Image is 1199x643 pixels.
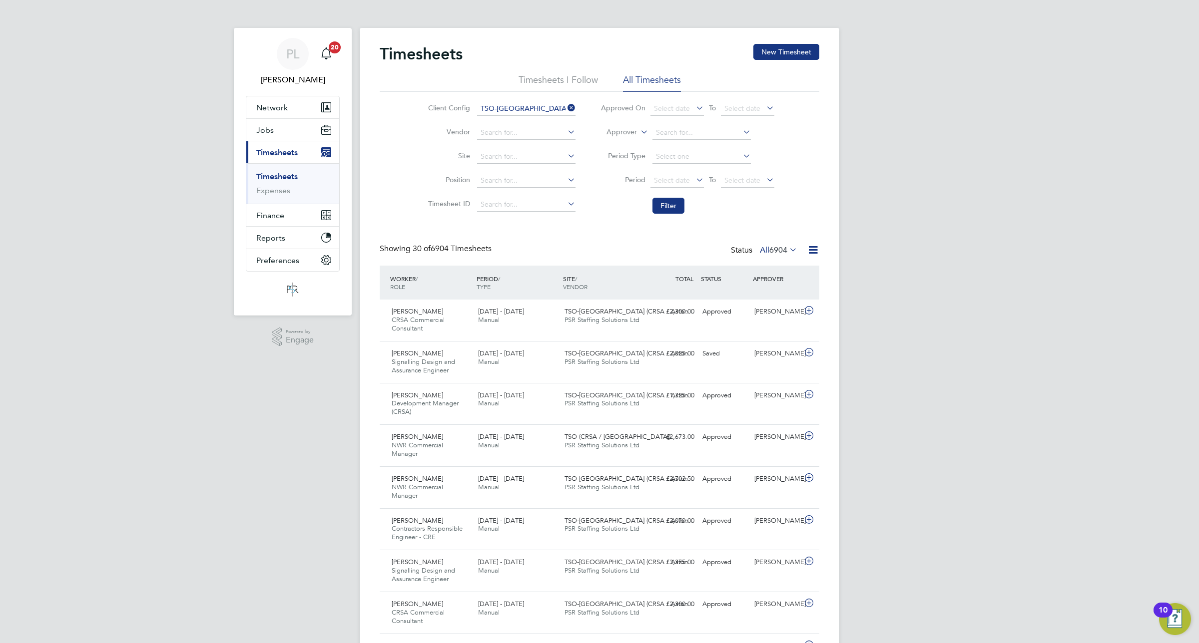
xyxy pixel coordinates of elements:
div: [PERSON_NAME] [750,513,802,529]
a: Expenses [256,186,290,195]
span: / [498,275,500,283]
label: Site [425,151,470,160]
span: TSO-[GEOGRAPHIC_DATA] (CRSA / Aston… [565,349,694,357]
button: Filter [652,198,684,214]
div: £1,725.00 [646,387,698,404]
span: [DATE] - [DATE] [478,391,524,399]
div: Saved [698,345,750,362]
span: Powered by [286,327,314,336]
span: TSO-[GEOGRAPHIC_DATA] (CRSA / Aston… [565,516,694,525]
input: Select one [652,150,751,164]
span: [DATE] - [DATE] [478,307,524,316]
div: Timesheets [246,163,339,204]
span: Select date [654,104,690,113]
span: [PERSON_NAME] [392,391,443,399]
div: £2,702.50 [646,471,698,487]
span: [DATE] - [DATE] [478,558,524,566]
div: Status [731,244,799,258]
div: SITE [561,270,647,296]
span: Engage [286,336,314,344]
span: Manual [478,524,500,533]
label: Client Config [425,103,470,112]
span: To [706,173,719,186]
span: CRSA Commercial Consultant [392,608,445,625]
span: PSR Staffing Solutions Ltd [565,441,639,449]
span: Manual [478,608,500,617]
div: Approved [698,471,750,487]
span: / [575,275,577,283]
span: Signalling Design and Assurance Engineer [392,357,455,374]
span: NWR Commercial Manager [392,441,443,458]
input: Search for... [477,174,576,188]
span: TOTAL [675,275,693,283]
span: Reports [256,233,285,243]
span: Manual [478,357,500,366]
span: PSR Staffing Solutions Ltd [565,316,639,324]
span: [DATE] - [DATE] [478,474,524,483]
input: Search for... [652,126,751,140]
li: Timesheets I Follow [519,74,598,92]
span: PSR Staffing Solutions Ltd [565,483,639,491]
label: Timesheet ID [425,199,470,208]
label: Vendor [425,127,470,136]
span: To [706,101,719,114]
div: [PERSON_NAME] [750,345,802,362]
span: PSR Staffing Solutions Ltd [565,357,639,366]
span: Manual [478,566,500,575]
span: 6904 Timesheets [413,244,492,254]
button: Reports [246,227,339,249]
div: £2,673.00 [646,429,698,445]
input: Search for... [477,126,576,140]
span: ROLE [390,283,405,291]
input: Search for... [477,198,576,212]
span: Jobs [256,125,274,135]
span: Signalling Design and Assurance Engineer [392,566,455,583]
span: TYPE [477,283,491,291]
a: PL[PERSON_NAME] [246,38,340,86]
span: [DATE] - [DATE] [478,516,524,525]
div: £2,300.00 [646,596,698,613]
label: Position [425,175,470,184]
span: Finance [256,211,284,220]
div: PERIOD [474,270,561,296]
span: PSR Staffing Solutions Ltd [565,608,639,617]
div: [PERSON_NAME] [750,471,802,487]
span: Select date [724,104,760,113]
div: [PERSON_NAME] [750,596,802,613]
span: TSO-[GEOGRAPHIC_DATA] (CRSA / Aston… [565,558,694,566]
span: [PERSON_NAME] [392,432,443,441]
a: Go to home page [246,282,340,298]
span: CRSA Commercial Consultant [392,316,445,332]
div: [PERSON_NAME] [750,387,802,404]
span: [PERSON_NAME] [392,516,443,525]
div: STATUS [698,270,750,288]
span: PSR Staffing Solutions Ltd [565,566,639,575]
span: [DATE] - [DATE] [478,432,524,441]
h2: Timesheets [380,44,463,64]
span: TSO-[GEOGRAPHIC_DATA] (CRSA / Aston… [565,600,694,608]
div: Approved [698,596,750,613]
nav: Main navigation [234,28,352,316]
span: [DATE] - [DATE] [478,349,524,357]
span: Select date [654,176,690,185]
span: PSR Staffing Solutions Ltd [565,399,639,407]
span: [PERSON_NAME] [392,600,443,608]
span: Paul Ledingham [246,74,340,86]
span: 20 [329,41,341,53]
span: Network [256,103,288,112]
label: Approved On [600,103,645,112]
button: Network [246,96,339,118]
span: / [416,275,418,283]
div: Approved [698,387,750,404]
span: NWR Commercial Manager [392,483,443,500]
div: APPROVER [750,270,802,288]
span: 30 of [413,244,431,254]
button: New Timesheet [753,44,819,60]
span: Manual [478,483,500,491]
span: [PERSON_NAME] [392,474,443,483]
span: Preferences [256,256,299,265]
span: Development Manager (CRSA) [392,399,459,416]
span: 6904 [769,245,787,255]
div: Approved [698,554,750,571]
div: 10 [1159,610,1168,623]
